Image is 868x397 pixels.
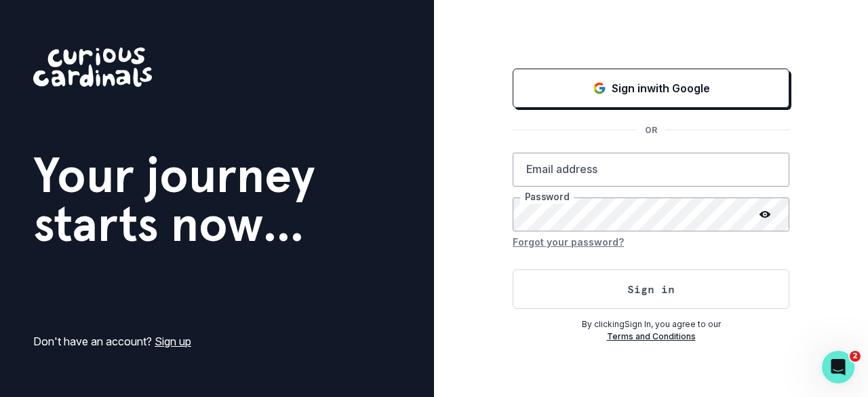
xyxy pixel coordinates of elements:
p: OR [637,124,665,136]
iframe: Intercom live chat [822,351,854,383]
a: Sign up [155,335,191,348]
p: By clicking Sign In , you agree to our [513,318,789,330]
button: Sign in [513,269,789,309]
span: 2 [850,351,861,362]
h1: Your journey starts now... [33,151,315,248]
button: Sign in with Google (GSuite) [513,69,789,108]
p: Don't have an account? [33,333,191,349]
p: Sign in with Google [612,80,710,96]
a: Terms and Conditions [607,331,696,341]
button: Forgot your password? [513,231,624,253]
img: Curious Cardinals Logo [33,48,152,87]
